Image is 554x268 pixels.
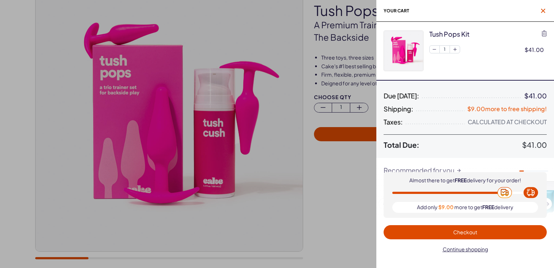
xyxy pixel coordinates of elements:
button: Continue shopping [384,242,547,256]
div: $41.00 [524,92,547,100]
span: Checkout [453,229,477,235]
div: Calculated at Checkout [468,118,547,126]
div: Add only more to get delivery [392,202,538,213]
span: Taxes: [384,118,403,126]
span: $41.00 [522,140,547,149]
span: Total Due: [384,141,522,149]
span: $9.00 more to free shipping! [467,105,547,113]
span: Continue shopping [443,246,488,252]
div: $41.00 [525,46,547,53]
span: $9.00 [438,204,454,211]
span: FREE [455,177,467,183]
button: Checkout [384,225,547,239]
img: Ecomm_KitsTushPopsKit.jpg [384,31,423,71]
span: Due [DATE]: [384,92,419,100]
div: tush pops kit [429,29,470,38]
div: Almost there to get delivery for your order! [409,177,521,184]
span: FREE [482,204,494,210]
span: 1 [440,46,450,53]
span: Shipping: [384,105,413,113]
